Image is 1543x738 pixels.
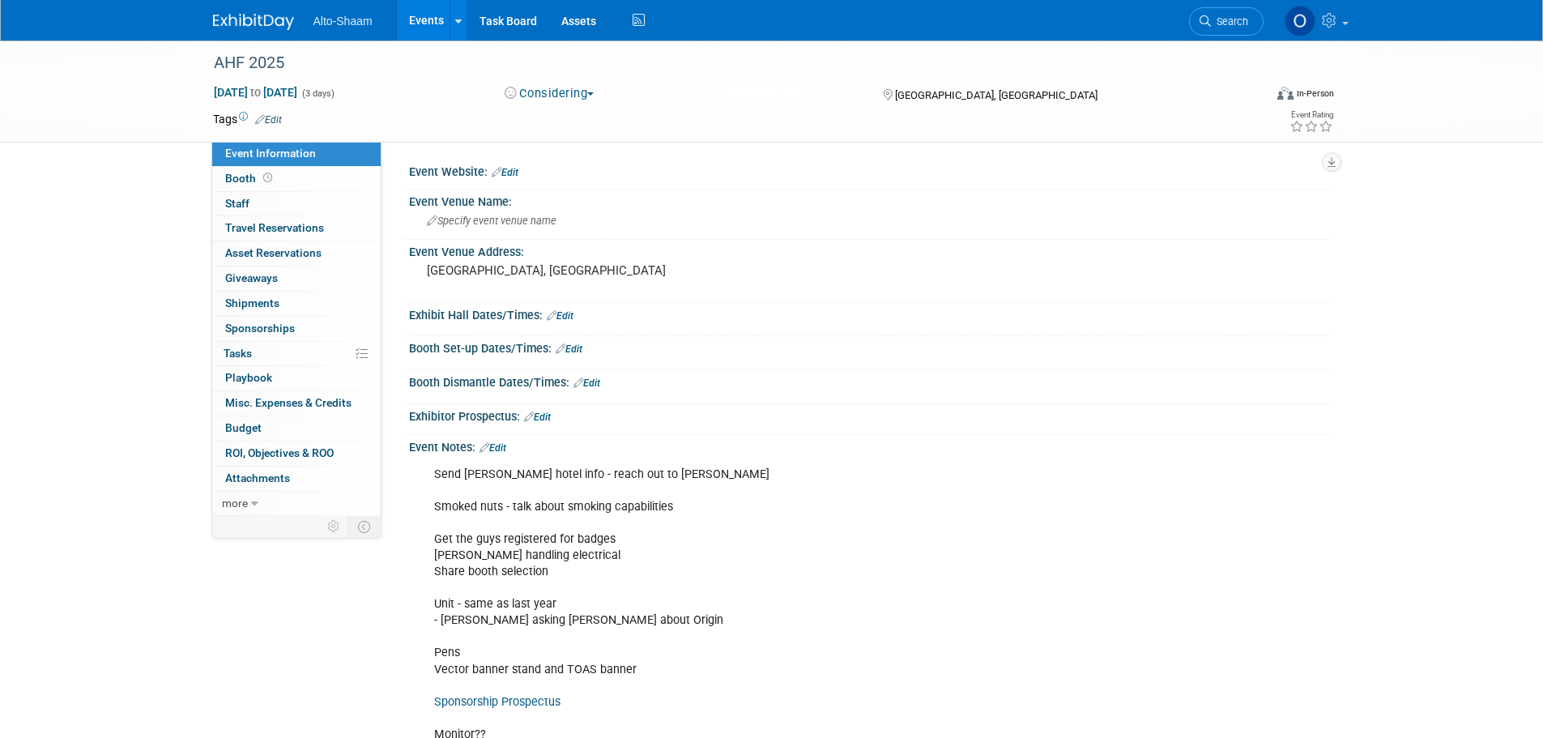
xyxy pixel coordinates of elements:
span: to [248,86,263,99]
span: Staff [225,197,249,210]
span: Giveaways [225,271,278,284]
a: Budget [212,416,381,441]
img: ExhibitDay [213,14,294,30]
pre: [GEOGRAPHIC_DATA], [GEOGRAPHIC_DATA] [427,263,775,278]
a: Giveaways [212,267,381,291]
div: Exhibitor Prospectus: [409,404,1331,425]
a: Edit [547,310,573,322]
span: more [222,497,248,510]
div: Event Rating [1289,111,1333,119]
a: ROI, Objectives & ROO [212,442,381,466]
span: ROI, Objectives & ROO [225,446,334,459]
a: Staff [212,192,381,216]
a: Sponsorships [212,317,381,341]
div: Event Format [1168,84,1335,109]
img: Format-Inperson.png [1277,87,1294,100]
div: Booth Dismantle Dates/Times: [409,370,1331,391]
span: (3 days) [301,88,335,99]
a: Travel Reservations [212,216,381,241]
span: Misc. Expenses & Credits [225,396,352,409]
span: Specify event venue name [427,215,556,227]
button: Considering [499,85,600,102]
a: Search [1189,7,1264,36]
a: Misc. Expenses & Credits [212,391,381,416]
div: Event Venue Address: [409,240,1331,260]
td: Personalize Event Tab Strip [320,516,348,537]
a: Edit [255,114,282,126]
div: Event Venue Name: [409,190,1331,210]
a: Booth [212,167,381,191]
span: Shipments [225,296,279,309]
a: Shipments [212,292,381,316]
a: Tasks [212,342,381,366]
div: Event Website: [409,160,1331,181]
span: Booth not reserved yet [260,172,275,184]
span: Attachments [225,471,290,484]
a: Edit [480,442,506,454]
a: Edit [556,343,582,355]
span: Alto-Shaam [313,15,373,28]
td: Tags [213,111,282,127]
a: Sponsorship Prospectus [434,695,561,709]
span: Travel Reservations [225,221,324,234]
div: Exhibit Hall Dates/Times: [409,303,1331,324]
span: Tasks [224,347,252,360]
a: Playbook [212,366,381,390]
span: Asset Reservations [225,246,322,259]
div: Event Notes: [409,435,1331,456]
a: Edit [524,412,551,423]
span: [DATE] [DATE] [213,85,298,100]
span: Budget [225,421,262,434]
a: more [212,492,381,516]
a: Attachments [212,467,381,491]
span: Event Information [225,147,316,160]
div: In-Person [1296,87,1334,100]
span: Booth [225,172,275,185]
img: Olivia Strasser [1285,6,1315,36]
div: AHF 2025 [208,49,1239,78]
a: Asset Reservations [212,241,381,266]
td: Toggle Event Tabs [347,516,381,537]
span: Sponsorships [225,322,295,335]
span: Playbook [225,371,272,384]
span: Search [1211,15,1248,28]
div: Booth Set-up Dates/Times: [409,336,1331,357]
a: Edit [573,378,600,389]
span: [GEOGRAPHIC_DATA], [GEOGRAPHIC_DATA] [895,89,1098,101]
a: Edit [492,167,518,178]
a: Event Information [212,142,381,166]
